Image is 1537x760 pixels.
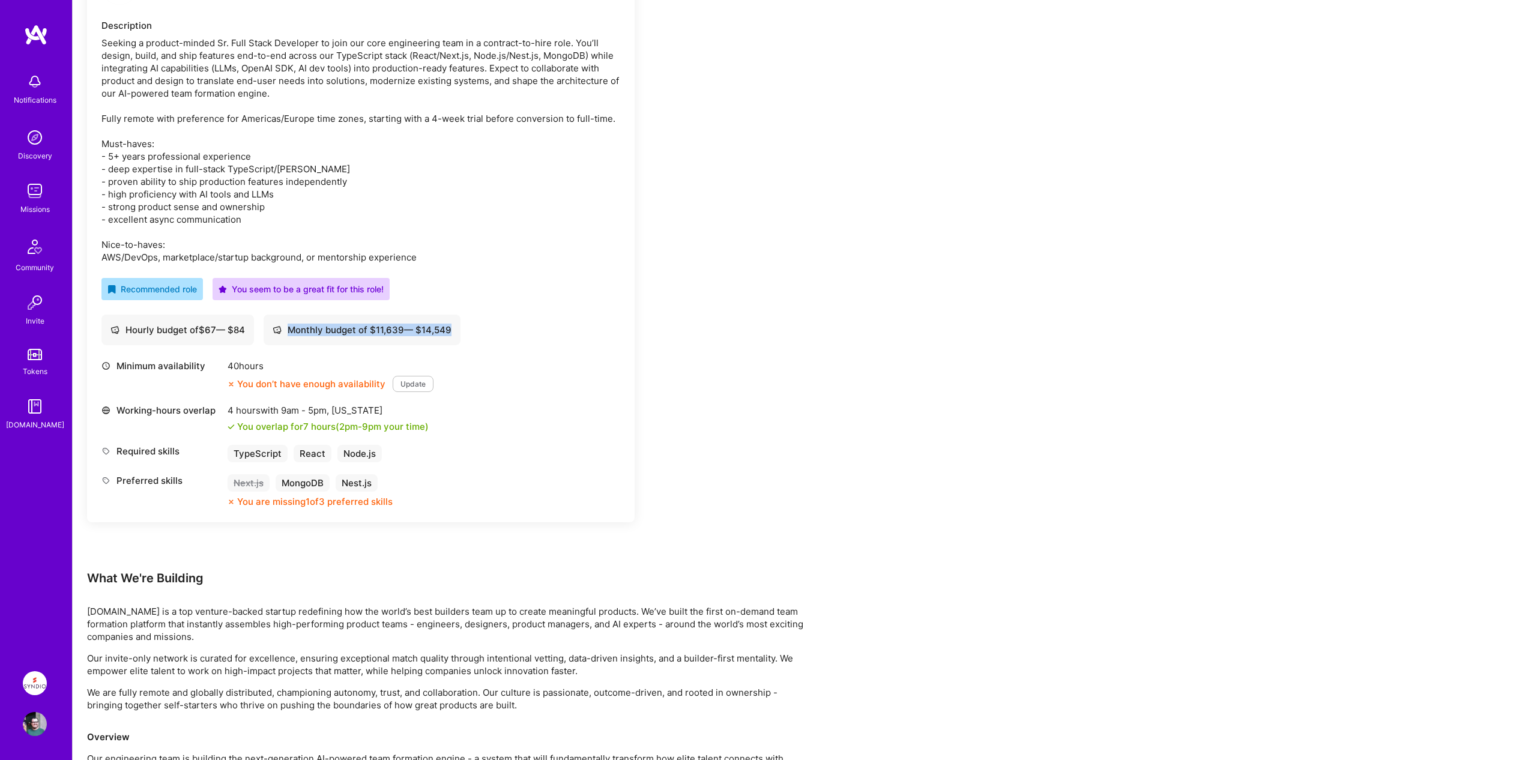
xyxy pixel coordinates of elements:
i: icon Tag [101,447,110,456]
img: tokens [28,349,42,360]
div: Minimum availability [101,360,222,372]
span: 2pm - 9pm [339,421,381,432]
div: Node.js [337,445,382,462]
div: Working-hours overlap [101,404,222,417]
div: 40 hours [228,360,433,372]
div: You are missing 1 of 3 preferred skills [237,495,393,508]
div: MongoDB [276,474,330,492]
span: 9am - 5pm , [279,405,331,416]
div: Invite [26,315,44,327]
div: Missions [20,203,50,216]
img: teamwork [23,179,47,203]
div: 4 hours with [US_STATE] [228,404,429,417]
strong: Overview [87,731,130,743]
button: Update [393,376,433,392]
i: icon CloseOrange [228,381,235,388]
div: Monthly budget of $ 11,639 — $ 14,549 [273,324,451,336]
div: Next.js [228,474,270,492]
a: User Avatar [20,712,50,736]
i: icon Tag [101,476,110,485]
a: Syndio: CCA Workflow Orchestration Migration [20,671,50,695]
div: Seeking a product-minded Sr. Full Stack Developer to join our core engineering team in a contract... [101,37,620,264]
div: Hourly budget of $ 67 — $ 84 [110,324,245,336]
i: icon Cash [110,325,119,334]
div: Description [101,19,620,32]
div: What We're Building [87,570,808,586]
div: [DOMAIN_NAME] [6,418,64,431]
div: Notifications [14,94,56,106]
div: You seem to be a great fit for this role! [219,283,384,295]
img: Invite [23,291,47,315]
i: icon PurpleStar [219,285,227,294]
div: Community [16,261,54,274]
div: React [294,445,331,462]
div: Preferred skills [101,474,222,487]
img: discovery [23,125,47,149]
img: guide book [23,394,47,418]
div: You don’t have enough availability [228,378,385,390]
div: Discovery [18,149,52,162]
i: icon Clock [101,361,110,370]
img: Syndio: CCA Workflow Orchestration Migration [23,671,47,695]
i: icon Cash [273,325,282,334]
p: We are fully remote and globally distributed, championing autonomy, trust, and collaboration. Our... [87,686,808,711]
div: TypeScript [228,445,288,462]
div: Tokens [23,365,47,378]
div: Nest.js [336,474,378,492]
i: icon CloseOrange [228,498,235,505]
img: Community [20,232,49,261]
img: bell [23,70,47,94]
i: icon Check [228,423,235,430]
p: [DOMAIN_NAME] is a top venture-backed startup redefining how the world’s best builders team up to... [87,605,808,643]
i: icon RecommendedBadge [107,285,116,294]
img: logo [24,24,48,46]
div: You overlap for 7 hours ( your time) [237,420,429,433]
div: Required skills [101,445,222,457]
div: Recommended role [107,283,197,295]
img: User Avatar [23,712,47,736]
p: Our invite-only network is curated for excellence, ensuring exceptional match quality through int... [87,652,808,677]
i: icon World [101,406,110,415]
